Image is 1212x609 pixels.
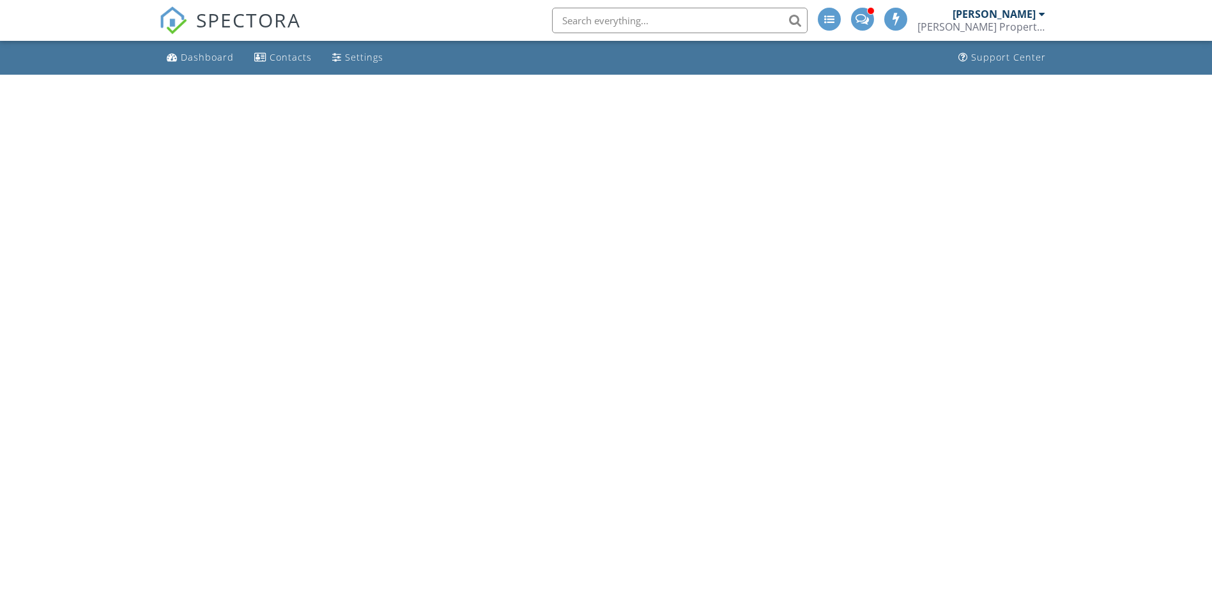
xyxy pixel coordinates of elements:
[196,6,301,33] span: SPECTORA
[345,51,383,63] div: Settings
[552,8,808,33] input: Search everything...
[971,51,1046,63] div: Support Center
[159,17,301,44] a: SPECTORA
[159,6,187,34] img: The Best Home Inspection Software - Spectora
[953,46,1051,70] a: Support Center
[953,8,1036,20] div: [PERSON_NAME]
[181,51,234,63] div: Dashboard
[917,20,1045,33] div: Webb Property Inspection
[327,46,388,70] a: Settings
[270,51,312,63] div: Contacts
[249,46,317,70] a: Contacts
[162,46,239,70] a: Dashboard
